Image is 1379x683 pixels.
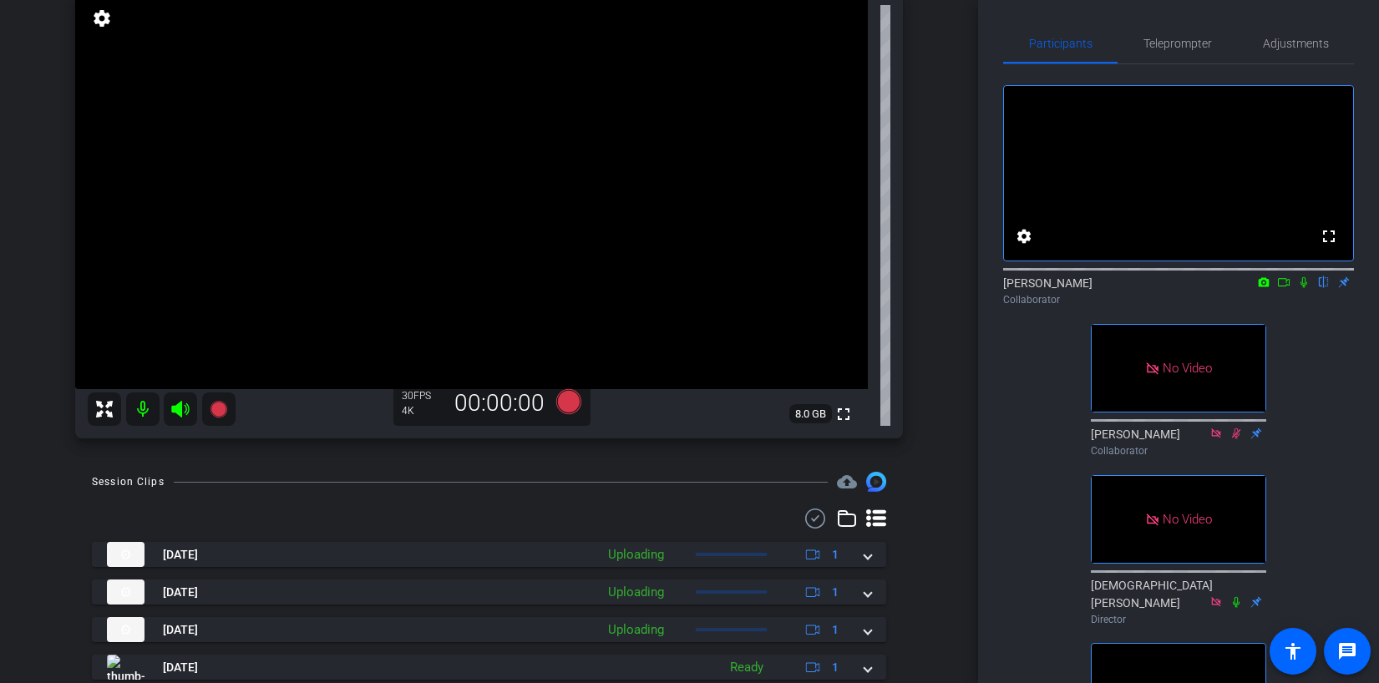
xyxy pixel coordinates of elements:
[1314,274,1334,289] mat-icon: flip
[832,621,839,639] span: 1
[1091,612,1266,627] div: Director
[413,390,431,402] span: FPS
[1091,577,1266,627] div: [DEMOGRAPHIC_DATA][PERSON_NAME]
[1091,443,1266,458] div: Collaborator
[1029,38,1093,49] span: Participants
[92,617,886,642] mat-expansion-panel-header: thumb-nail[DATE]Uploading1
[834,404,854,424] mat-icon: fullscreen
[107,542,144,567] img: thumb-nail
[600,545,672,564] div: Uploading
[1283,641,1303,661] mat-icon: accessibility
[832,584,839,601] span: 1
[789,404,832,424] span: 8.0 GB
[92,473,165,490] div: Session Clips
[866,472,886,492] img: Session clips
[402,404,444,417] div: 4K
[1163,361,1212,376] span: No Video
[163,659,198,676] span: [DATE]
[1143,38,1212,49] span: Teleprompter
[1003,275,1354,307] div: [PERSON_NAME]
[107,579,144,605] img: thumb-nail
[832,546,839,564] span: 1
[600,583,672,602] div: Uploading
[163,584,198,601] span: [DATE]
[444,389,555,417] div: 00:00:00
[107,617,144,642] img: thumb-nail
[837,472,857,492] span: Destinations for your clips
[1319,226,1339,246] mat-icon: fullscreen
[163,546,198,564] span: [DATE]
[107,655,144,680] img: thumb-nail
[837,472,857,492] mat-icon: cloud_upload
[1003,292,1354,307] div: Collaborator
[1014,226,1034,246] mat-icon: settings
[1337,641,1357,661] mat-icon: message
[832,659,839,676] span: 1
[1091,426,1266,458] div: [PERSON_NAME]
[92,579,886,605] mat-expansion-panel-header: thumb-nail[DATE]Uploading1
[163,621,198,639] span: [DATE]
[600,620,672,640] div: Uploading
[722,658,772,677] div: Ready
[92,655,886,680] mat-expansion-panel-header: thumb-nail[DATE]Ready1
[1163,511,1212,526] span: No Video
[92,542,886,567] mat-expansion-panel-header: thumb-nail[DATE]Uploading1
[1263,38,1329,49] span: Adjustments
[402,389,444,402] div: 30
[90,8,114,28] mat-icon: settings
